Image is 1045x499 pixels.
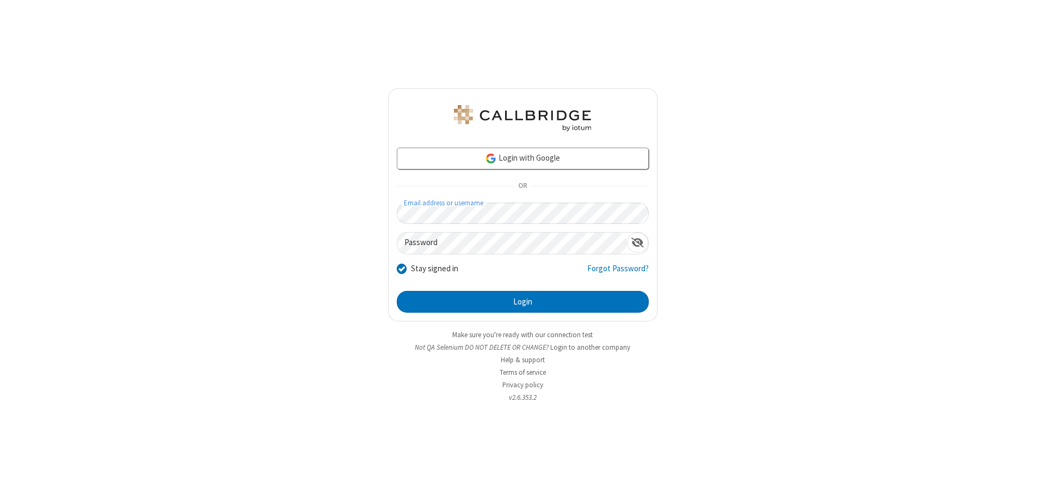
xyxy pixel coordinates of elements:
span: OR [514,179,531,194]
input: Password [397,233,627,254]
a: Forgot Password? [587,263,649,283]
li: Not QA Selenium DO NOT DELETE OR CHANGE? [388,342,657,352]
img: QA Selenium DO NOT DELETE OR CHANGE [452,105,593,131]
a: Terms of service [500,368,546,377]
a: Login with Google [397,148,649,169]
label: Stay signed in [411,263,458,275]
img: google-icon.png [485,153,497,165]
input: Email address or username [397,203,649,224]
a: Help & support [501,355,545,364]
div: Show password [627,233,648,253]
a: Privacy policy [502,380,543,390]
li: v2.6.353.2 [388,392,657,403]
button: Login [397,291,649,313]
button: Login to another company [550,342,630,352]
a: Make sure you're ready with our connection test [452,330,593,339]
